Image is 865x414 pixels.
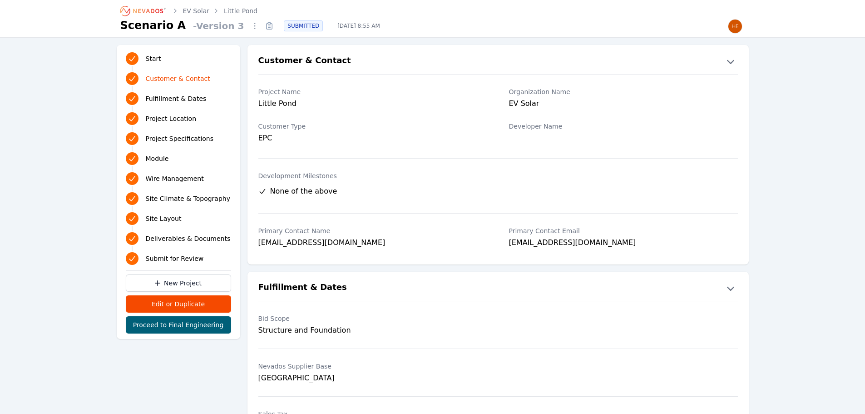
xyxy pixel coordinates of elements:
[146,114,197,123] span: Project Location
[258,54,351,69] h2: Customer & Contact
[146,134,214,143] span: Project Specifications
[120,18,186,33] h1: Scenario A
[258,237,487,250] div: [EMAIL_ADDRESS][DOMAIN_NAME]
[330,22,387,30] span: [DATE] 8:55 AM
[189,20,247,32] span: - Version 3
[146,254,204,263] span: Submit for Review
[146,54,161,63] span: Start
[146,174,204,183] span: Wire Management
[509,237,738,250] div: [EMAIL_ADDRESS][DOMAIN_NAME]
[146,74,210,83] span: Customer & Contact
[146,214,182,223] span: Site Layout
[146,94,207,103] span: Fulfillment & Dates
[509,98,738,111] div: EV Solar
[509,122,738,131] label: Developer Name
[258,325,487,336] div: Structure and Foundation
[146,194,230,203] span: Site Climate & Topography
[126,316,231,334] button: Proceed to Final Engineering
[258,226,487,235] label: Primary Contact Name
[270,186,337,197] span: None of the above
[146,234,231,243] span: Deliverables & Documents
[258,362,487,371] label: Nevados Supplier Base
[258,281,347,295] h2: Fulfillment & Dates
[258,98,487,111] div: Little Pond
[509,226,738,235] label: Primary Contact Email
[284,20,323,31] div: SUBMITTED
[224,6,257,15] a: Little Pond
[258,314,487,323] label: Bid Scope
[146,154,169,163] span: Module
[258,122,487,131] label: Customer Type
[126,295,231,313] button: Edit or Duplicate
[728,19,742,34] img: Henar Luque
[258,87,487,96] label: Project Name
[126,50,231,267] nav: Progress
[258,133,487,144] div: EPC
[258,373,487,384] div: [GEOGRAPHIC_DATA]
[258,171,738,180] label: Development Milestones
[247,281,749,295] button: Fulfillment & Dates
[509,87,738,96] label: Organization Name
[120,4,257,18] nav: Breadcrumb
[247,54,749,69] button: Customer & Contact
[126,274,231,292] a: New Project
[183,6,210,15] a: EV Solar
